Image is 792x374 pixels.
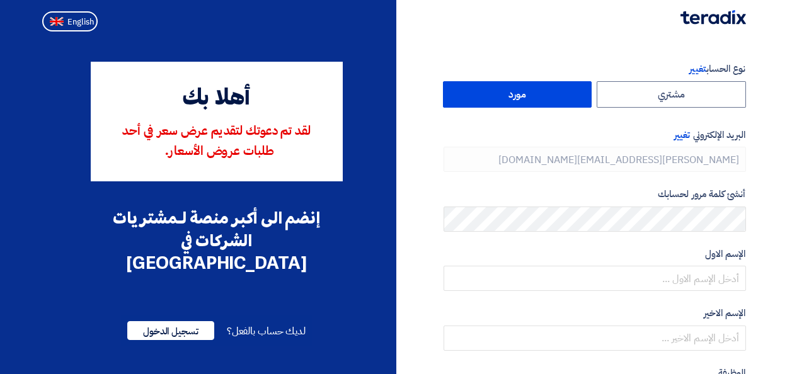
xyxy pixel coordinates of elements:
[444,62,746,76] label: نوع الحساب
[91,207,343,275] div: إنضم الى أكبر منصة لـمشتريات الشركات في [GEOGRAPHIC_DATA]
[443,81,592,108] label: مورد
[42,11,98,31] button: English
[122,125,311,158] span: لقد تم دعوتك لتقديم عرض سعر في أحد طلبات عروض الأسعار.
[108,82,325,116] div: أهلا بك
[597,81,746,108] label: مشتري
[127,324,214,339] a: تسجيل الدخول
[689,62,706,76] span: تغيير
[444,147,746,172] input: أدخل بريد العمل الإلكتروني الخاص بك ...
[67,18,94,26] span: English
[127,321,214,340] span: تسجيل الدخول
[444,247,746,261] label: الإسم الاول
[444,187,746,201] label: أنشئ كلمة مرور لحسابك
[444,266,746,291] input: أدخل الإسم الاول ...
[444,326,746,351] input: أدخل الإسم الاخير ...
[227,324,306,339] span: لديك حساب بالفعل؟
[674,128,690,142] span: تغيير
[50,17,64,26] img: en-US.png
[444,128,746,142] label: البريد الإلكتروني
[680,10,746,25] img: Teradix logo
[444,306,746,320] label: الإسم الاخير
